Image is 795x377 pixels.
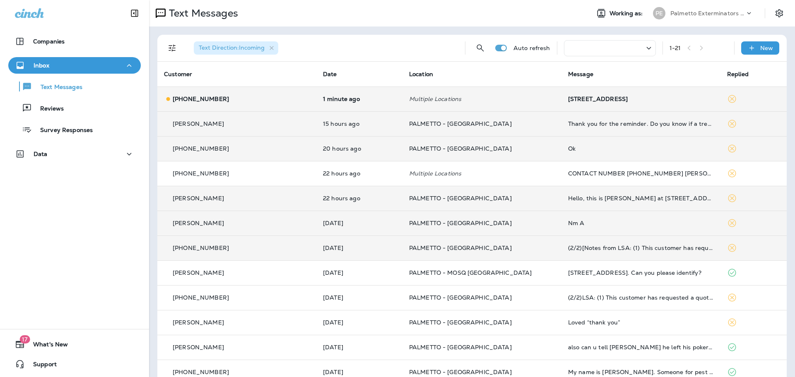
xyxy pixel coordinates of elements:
[409,70,433,78] span: Location
[25,341,68,351] span: What's New
[166,7,238,19] p: Text Messages
[173,96,229,102] p: [PHONE_NUMBER]
[409,244,512,252] span: PALMETTO - [GEOGRAPHIC_DATA]
[32,84,82,91] p: Text Messages
[409,343,512,351] span: PALMETTO - [GEOGRAPHIC_DATA]
[8,57,141,74] button: Inbox
[409,120,512,127] span: PALMETTO - [GEOGRAPHIC_DATA]
[568,96,714,102] div: 3 Riverside Dr.
[409,319,512,326] span: PALMETTO - [GEOGRAPHIC_DATA]
[173,220,224,226] p: [PERSON_NAME]
[409,145,512,152] span: PALMETTO - [GEOGRAPHIC_DATA]
[568,319,714,326] div: Loved “thank you”
[772,6,787,21] button: Settings
[173,145,229,152] p: [PHONE_NUMBER]
[164,40,181,56] button: Filters
[568,70,593,78] span: Message
[727,70,749,78] span: Replied
[34,151,48,157] p: Data
[323,70,337,78] span: Date
[670,45,681,51] div: 1 - 21
[173,294,229,301] p: [PHONE_NUMBER]
[568,344,714,351] div: also can u tell chad he left his poker tool that looks like a screwdriver and i will leave on fro...
[323,344,396,351] p: Sep 4, 2025 04:29 PM
[568,170,714,177] div: CONTACT NUMBER 843 718-8682 WILLART SMITH THANKS
[409,269,532,276] span: PALMETTO - MOSQ [GEOGRAPHIC_DATA]
[123,5,146,22] button: Collapse Sidebar
[8,336,141,353] button: 17What's New
[173,195,224,202] p: [PERSON_NAME]
[323,120,396,127] p: Sep 8, 2025 04:16 PM
[323,96,396,102] p: Sep 9, 2025 08:06 AM
[173,344,224,351] p: [PERSON_NAME]
[568,145,714,152] div: Ok
[409,170,555,177] p: Multiple Locations
[173,170,229,177] p: [PHONE_NUMBER]
[609,10,645,17] span: Working as:
[568,294,714,301] div: (2/2)LSA: (1) This customer has requested a quote (2) This customer has also messaged other busin...
[409,195,512,202] span: PALMETTO - [GEOGRAPHIC_DATA]
[25,361,57,371] span: Support
[8,33,141,50] button: Companies
[323,145,396,152] p: Sep 8, 2025 11:59 AM
[568,245,714,251] div: (2/2)[Notes from LSA: (1) This customer has requested a quote (2) This customer has also messaged...
[33,38,65,45] p: Companies
[34,62,49,69] p: Inbox
[173,269,224,276] p: [PERSON_NAME]
[8,99,141,117] button: Reviews
[164,70,192,78] span: Customer
[173,245,229,251] p: [PHONE_NUMBER]
[409,368,512,376] span: PALMETTO - [GEOGRAPHIC_DATA]
[472,40,489,56] button: Search Messages
[409,96,555,102] p: Multiple Locations
[323,245,396,251] p: Sep 5, 2025 03:23 PM
[19,335,30,343] span: 17
[173,319,224,326] p: [PERSON_NAME]
[32,105,64,113] p: Reviews
[8,146,141,162] button: Data
[568,120,714,127] div: Thank you for the reminder. Do you know if a treatment would occur this time (within the next yea...
[32,127,93,134] p: Survey Responses
[8,356,141,372] button: Support
[568,269,714,276] div: 1 Arcadian Park, Apt 1A. Can you please identify?
[323,269,396,276] p: Sep 5, 2025 01:48 PM
[199,44,265,51] span: Text Direction : Incoming
[323,220,396,226] p: Sep 6, 2025 09:59 PM
[8,78,141,95] button: Text Messages
[670,10,745,17] p: Palmetto Exterminators LLC
[323,170,396,177] p: Sep 8, 2025 10:03 AM
[409,294,512,301] span: PALMETTO - [GEOGRAPHIC_DATA]
[760,45,773,51] p: New
[194,41,278,55] div: Text Direction:Incoming
[568,195,714,202] div: Hello, this is Quentin Mouser at 28 Moultrie Street. Here are the pictures you requested. These a...
[323,369,396,375] p: Sep 4, 2025 03:57 PM
[173,369,229,375] p: [PHONE_NUMBER]
[568,369,714,375] div: My name is Dotti Allen. Someone for pest control services came to do an initial treatment on Augu...
[568,220,714,226] div: Nm A
[409,219,512,227] span: PALMETTO - [GEOGRAPHIC_DATA]
[323,195,396,202] p: Sep 8, 2025 09:34 AM
[513,45,550,51] p: Auto refresh
[323,294,396,301] p: Sep 5, 2025 01:46 PM
[173,120,224,127] p: [PERSON_NAME]
[8,121,141,138] button: Survey Responses
[323,319,396,326] p: Sep 5, 2025 01:28 PM
[653,7,665,19] div: PE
